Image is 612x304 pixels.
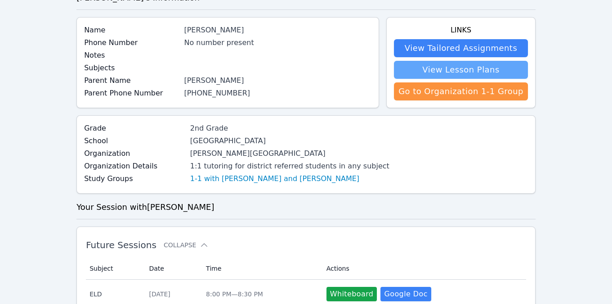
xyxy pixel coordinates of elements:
[86,258,143,280] th: Subject
[394,39,528,57] a: View Tailored Assignments
[190,136,389,146] div: [GEOGRAPHIC_DATA]
[326,287,377,301] button: Whiteboard
[190,173,359,184] a: 1-1 with [PERSON_NAME] and [PERSON_NAME]
[206,290,263,298] span: 8:00 PM — 8:30 PM
[190,161,389,172] div: 1:1 tutoring for district referred students in any subject
[149,290,195,299] div: [DATE]
[190,123,389,134] div: 2nd Grade
[394,61,528,79] a: View Lesson Plans
[184,25,371,36] div: [PERSON_NAME]
[84,25,179,36] label: Name
[84,123,185,134] label: Grade
[84,37,179,48] label: Phone Number
[184,89,250,97] a: [PHONE_NUMBER]
[394,82,528,100] a: Go to Organization 1-1 Group
[201,258,321,280] th: Time
[164,240,209,250] button: Collapse
[84,63,179,73] label: Subjects
[184,37,371,48] div: No number present
[89,290,138,299] span: ELD
[84,136,185,146] label: School
[321,258,526,280] th: Actions
[184,75,371,86] div: [PERSON_NAME]
[394,25,528,36] h4: Links
[84,88,179,99] label: Parent Phone Number
[190,148,389,159] div: [PERSON_NAME][GEOGRAPHIC_DATA]
[86,240,156,250] span: Future Sessions
[84,148,185,159] label: Organization
[143,258,201,280] th: Date
[76,201,536,213] h3: Your Session with [PERSON_NAME]
[380,287,431,301] a: Google Doc
[84,173,185,184] label: Study Groups
[84,161,185,172] label: Organization Details
[84,50,179,61] label: Notes
[84,75,179,86] label: Parent Name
